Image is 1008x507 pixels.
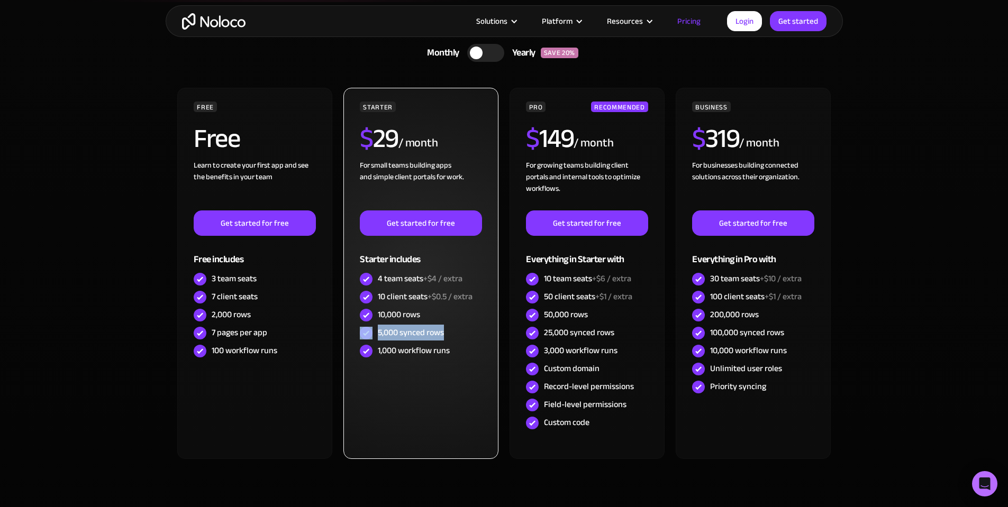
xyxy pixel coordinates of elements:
div: 100 workflow runs [212,345,277,356]
div: / month [739,135,779,152]
div: For growing teams building client portals and internal tools to optimize workflows. [526,160,648,210]
a: home [182,13,246,30]
a: Get started for free [692,210,814,236]
div: Learn to create your first app and see the benefits in your team ‍ [194,160,315,210]
span: +$4 / extra [423,271,462,287]
div: 1,000 workflow runs [378,345,450,356]
a: Get started for free [526,210,648,236]
div: Monthly [414,45,467,61]
h2: 29 [360,125,398,152]
a: Get started [770,11,827,31]
div: SAVE 20% [541,48,578,58]
div: 10 team seats [544,273,631,284]
div: Field-level permissions [544,399,626,410]
div: 100 client seats [710,291,802,302]
div: Everything in Pro with [692,236,814,270]
div: 50 client seats [544,291,632,302]
div: BUSINESS [692,102,730,112]
div: PRO [526,102,546,112]
div: Platform [542,14,573,28]
div: / month [574,135,613,152]
div: 4 team seats [378,273,462,284]
div: 7 pages per app [212,327,267,338]
div: Solutions [463,14,529,28]
div: Free includes [194,236,315,270]
div: 50,000 rows [544,309,588,320]
div: Yearly [504,45,541,61]
div: 10,000 rows [378,309,420,320]
div: Custom domain [544,363,600,374]
div: 10 client seats [378,291,473,302]
h2: Free [194,125,240,152]
span: +$1 / extra [765,289,802,305]
div: 200,000 rows [710,309,759,320]
div: Everything in Starter with [526,236,648,270]
span: +$10 / extra [760,271,802,287]
div: Starter includes [360,236,482,270]
span: +$1 / extra [595,289,632,305]
div: Priority syncing [710,381,766,392]
div: / month [398,135,438,152]
span: $ [360,114,373,163]
a: Get started for free [194,210,315,236]
div: Resources [594,14,664,28]
div: 3,000 workflow runs [544,345,617,356]
div: Record-level permissions [544,381,634,392]
h2: 149 [526,125,574,152]
div: 7 client seats [212,291,258,302]
div: 3 team seats [212,273,257,284]
div: Custom code [544,417,589,428]
div: RECOMMENDED [591,102,648,112]
div: 10,000 workflow runs [710,345,787,356]
div: 30 team seats [710,273,802,284]
a: Login [727,11,762,31]
div: 2,000 rows [212,309,251,320]
h2: 319 [692,125,739,152]
div: Unlimited user roles [710,363,782,374]
div: STARTER [360,102,395,112]
div: 100,000 synced rows [710,327,784,338]
div: 25,000 synced rows [544,327,614,338]
div: 5,000 synced rows [378,327,444,338]
a: Pricing [664,14,714,28]
span: +$0.5 / extra [428,289,473,305]
div: Resources [607,14,643,28]
div: For businesses building connected solutions across their organization. ‍ [692,160,814,210]
div: Platform [529,14,594,28]
div: For small teams building apps and simple client portals for work. ‍ [360,160,482,210]
span: $ [692,114,705,163]
div: Open Intercom Messenger [972,471,997,496]
div: Solutions [476,14,507,28]
span: $ [526,114,539,163]
a: Get started for free [360,210,482,236]
div: FREE [194,102,217,112]
span: +$6 / extra [592,271,631,287]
